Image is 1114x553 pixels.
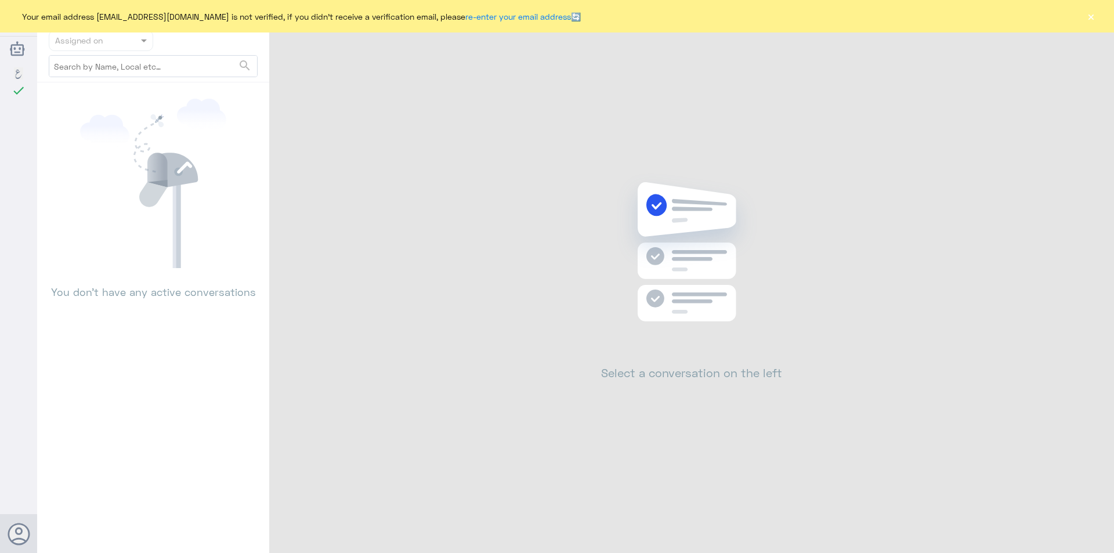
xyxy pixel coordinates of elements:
button: × [1085,10,1097,22]
span: search [238,59,252,73]
input: Search by Name, Local etc… [49,56,257,77]
button: Avatar [8,523,30,545]
h2: Select a conversation on the left [601,366,782,379]
i: check [12,84,26,97]
button: search [238,56,252,75]
a: re-enter your email address [465,12,571,21]
span: Your email address [EMAIL_ADDRESS][DOMAIN_NAME] is not verified, if you didn't receive a verifica... [22,10,581,23]
p: You don’t have any active conversations [49,268,258,300]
